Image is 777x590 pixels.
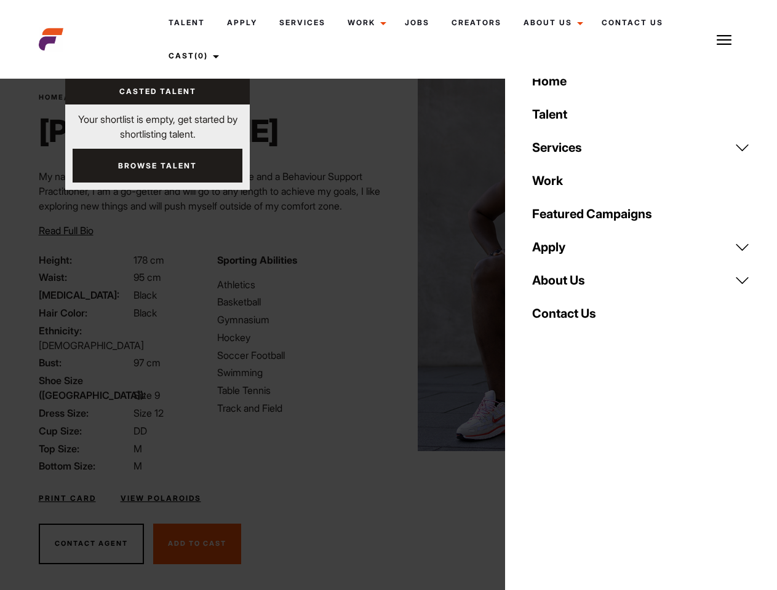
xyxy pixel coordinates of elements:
li: Hockey [217,330,381,345]
a: Services [525,131,757,164]
button: Contact Agent [39,524,144,564]
span: Hair Color: [39,305,131,320]
li: Swimming [217,365,381,380]
li: Soccer Football [217,348,381,363]
a: Browse Talent [73,149,242,183]
span: M [133,460,142,472]
span: Black [133,289,157,301]
a: Work [337,6,394,39]
a: Work [525,164,757,197]
span: My name is [PERSON_NAME] a Registered Nurse and a Behaviour Support Practitioner, I am a go-gette... [39,170,380,212]
a: Services [268,6,337,39]
span: 97 cm [133,356,161,369]
a: Print Card [39,493,96,504]
a: Featured Campaigns [525,197,757,230]
a: Talent [157,6,216,39]
span: Ethnicity: [39,323,131,338]
span: Cup Size: [39,423,131,438]
a: Home [525,65,757,98]
span: [MEDICAL_DATA]: [39,288,131,302]
a: Creators [440,6,512,39]
a: Apply [216,6,268,39]
li: Gymnasium [217,312,381,327]
span: Size 12 [133,407,164,419]
button: Read Full Bio [39,223,94,238]
li: Athletics [217,277,381,292]
img: cropped-aefm-brand-fav-22-square.png [39,27,63,52]
span: (0) [194,51,208,60]
span: Height: [39,253,131,267]
strong: Sporting Abilities [217,254,297,266]
p: Your shortlist is empty, get started by shortlisting talent. [65,104,250,141]
li: Track and Field [217,401,381,415]
button: Add To Cast [153,524,241,564]
a: Cast(0) [157,39,226,73]
a: Contact Us [591,6,674,39]
span: Shoe Size ([GEOGRAPHIC_DATA]): [39,373,131,403]
span: DD [133,425,147,437]
a: Contact Us [525,297,757,330]
span: Read Full Bio [39,224,94,237]
span: 95 cm [133,271,161,283]
span: Add To Cast [168,539,226,548]
a: View Polaroids [121,493,201,504]
a: About Us [525,264,757,297]
span: / / [39,92,175,103]
a: Home [39,93,64,101]
span: Bottom Size: [39,458,131,473]
span: Waist: [39,270,131,285]
span: Bust: [39,355,131,370]
span: Size 9 [133,389,160,401]
img: Burger icon [717,33,731,47]
a: Talent [525,98,757,131]
span: Black [133,307,157,319]
span: [DEMOGRAPHIC_DATA] [39,339,144,352]
a: About Us [512,6,591,39]
li: Basketball [217,294,381,309]
h1: [PERSON_NAME] [39,112,278,149]
span: M [133,442,142,455]
li: Table Tennis [217,383,381,398]
span: 178 cm [133,254,164,266]
span: Top Size: [39,441,131,456]
a: Apply [525,230,757,264]
span: Dress Size: [39,406,131,420]
a: Casted Talent [65,79,250,104]
a: Jobs [394,6,440,39]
